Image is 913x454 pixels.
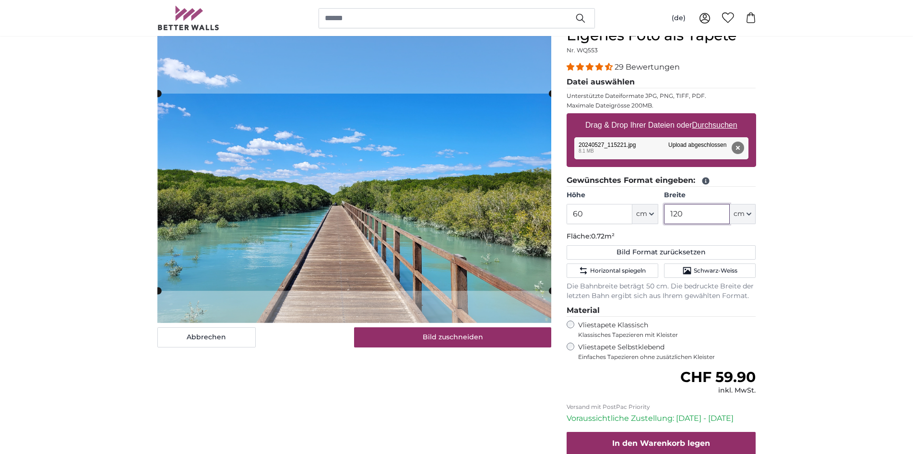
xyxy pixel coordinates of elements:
[664,191,756,200] label: Breite
[567,403,756,411] p: Versand mit PostPac Priority
[567,62,615,72] span: 4.34 stars
[734,209,745,219] span: cm
[567,413,756,424] p: Voraussichtliche Zustellung: [DATE] - [DATE]
[157,327,256,347] button: Abbrechen
[567,92,756,100] p: Unterstützte Dateiformate JPG, PNG, TIFF, PDF.
[591,232,615,240] span: 0.72m²
[664,263,756,278] button: Schwarz-Weiss
[581,116,741,135] label: Drag & Drop Ihrer Dateien oder
[680,386,756,395] div: inkl. MwSt.
[590,267,646,275] span: Horizontal spiegeln
[157,6,220,30] img: Betterwalls
[632,204,658,224] button: cm
[567,175,756,187] legend: Gewünschtes Format eingeben:
[354,327,551,347] button: Bild zuschneiden
[664,10,693,27] button: (de)
[567,76,756,88] legend: Datei auswählen
[567,232,756,241] p: Fläche:
[567,245,756,260] button: Bild Format zurücksetzen
[578,353,756,361] span: Einfaches Tapezieren ohne zusätzlichen Kleister
[567,282,756,301] p: Die Bahnbreite beträgt 50 cm. Die bedruckte Breite der letzten Bahn ergibt sich aus Ihrem gewählt...
[692,121,737,129] u: Durchsuchen
[567,263,658,278] button: Horizontal spiegeln
[567,305,756,317] legend: Material
[567,102,756,109] p: Maximale Dateigrösse 200MB.
[680,368,756,386] span: CHF 59.90
[578,343,756,361] label: Vliestapete Selbstklebend
[578,331,748,339] span: Klassisches Tapezieren mit Kleister
[567,191,658,200] label: Höhe
[615,62,680,72] span: 29 Bewertungen
[730,204,756,224] button: cm
[578,321,748,339] label: Vliestapete Klassisch
[694,267,737,275] span: Schwarz-Weiss
[636,209,647,219] span: cm
[612,439,710,448] span: In den Warenkorb legen
[567,47,598,54] span: Nr. WQ553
